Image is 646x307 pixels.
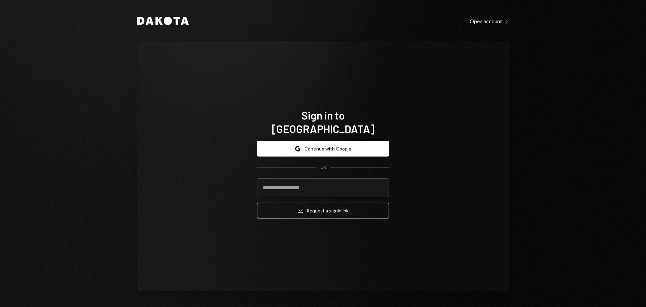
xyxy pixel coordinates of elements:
[320,165,326,170] div: OR
[470,18,509,25] div: Open account
[470,17,509,25] a: Open account
[257,108,389,135] h1: Sign in to [GEOGRAPHIC_DATA]
[257,203,389,218] button: Request a signinlink
[257,141,389,157] button: Continue with Google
